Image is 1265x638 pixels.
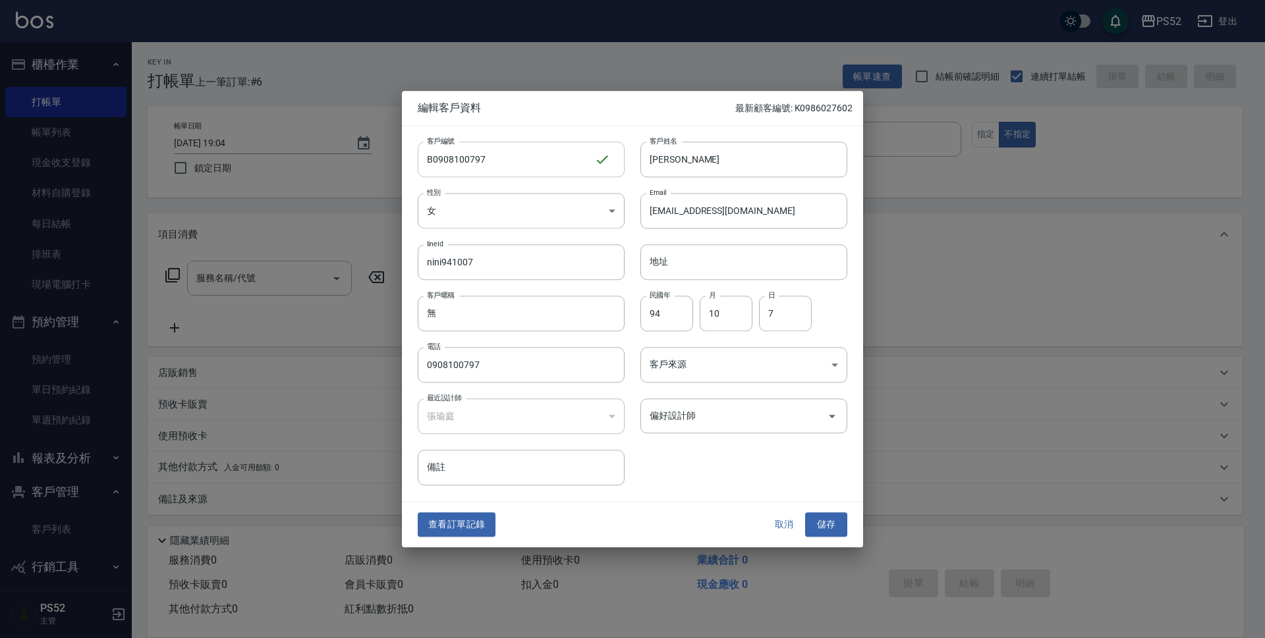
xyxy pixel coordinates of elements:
[650,187,666,197] label: Email
[418,513,495,537] button: 查看訂單記錄
[768,290,775,300] label: 日
[709,290,716,300] label: 月
[427,290,455,300] label: 客戶暱稱
[427,341,441,351] label: 電話
[650,290,670,300] label: 民國年
[763,513,805,537] button: 取消
[418,398,625,434] div: 張瑜庭
[418,101,735,115] span: 編輯客戶資料
[822,406,843,427] button: Open
[805,513,847,537] button: 儲存
[418,193,625,228] div: 女
[735,101,853,115] p: 最新顧客編號: K0986027602
[650,136,677,146] label: 客戶姓名
[427,392,461,402] label: 最近設計師
[427,136,455,146] label: 客戶編號
[427,187,441,197] label: 性別
[427,238,443,248] label: lineId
